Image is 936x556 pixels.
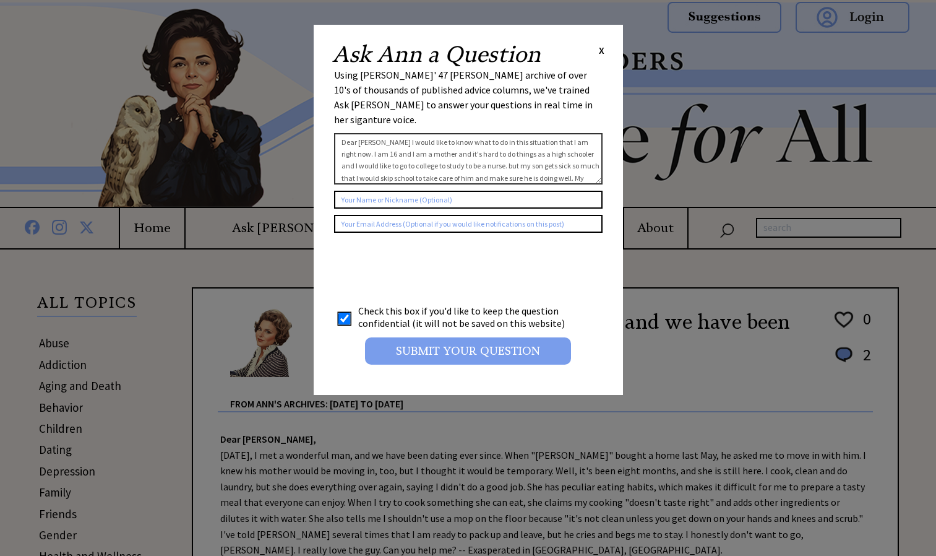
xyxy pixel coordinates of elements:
span: X [599,44,604,56]
input: Your Email Address (Optional if you would like notifications on this post) [334,215,603,233]
input: Submit your Question [365,337,571,365]
iframe: reCAPTCHA [334,245,522,293]
td: Check this box if you'd like to keep the question confidential (it will not be saved on this webs... [358,304,577,330]
input: Your Name or Nickname (Optional) [334,191,603,209]
div: Using [PERSON_NAME]' 47 [PERSON_NAME] archive of over 10's of thousands of published advice colum... [334,67,603,127]
h2: Ask Ann a Question [332,43,541,66]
